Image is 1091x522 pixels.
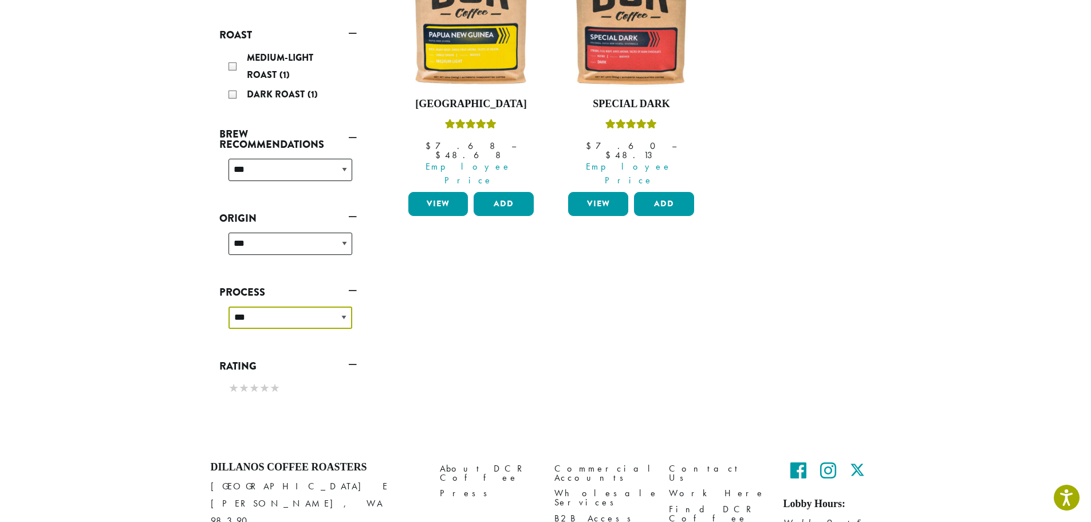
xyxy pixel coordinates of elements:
div: Process [219,302,357,343]
a: Wholesale Services [554,486,652,511]
span: $ [426,140,435,152]
span: (1) [308,88,318,101]
h5: Lobby Hours: [783,498,881,511]
span: Employee Price [561,160,697,187]
span: $ [605,149,615,161]
span: Employee Price [401,160,537,187]
a: View [568,192,628,216]
div: Rated 5.00 out of 5 [605,117,657,135]
a: Commercial Accounts [554,461,652,486]
button: Add [634,192,694,216]
a: Press [440,486,537,501]
span: $ [435,149,445,161]
a: View [408,192,468,216]
span: ★ [259,380,270,397]
div: Brew Recommendations [219,154,357,195]
a: Process [219,282,357,302]
a: Roast [219,25,357,45]
a: Contact Us [669,461,766,486]
a: Origin [219,209,357,228]
span: (1) [279,68,290,81]
div: Origin [219,228,357,269]
button: Add [474,192,534,216]
bdi: 7.60 [586,140,661,152]
a: About DCR Coffee [440,461,537,486]
a: Brew Recommendations [219,124,357,154]
div: Rated 5.00 out of 5 [445,117,497,135]
h4: Dillanos Coffee Roasters [211,461,423,474]
a: Work Here [669,486,766,501]
bdi: 7.68 [426,140,501,152]
span: ★ [270,380,280,397]
bdi: 48.68 [435,149,506,161]
h4: [GEOGRAPHIC_DATA] [405,98,537,111]
span: $ [586,140,596,152]
h4: Special Dark [565,98,697,111]
div: Roast [219,45,357,110]
span: ★ [239,380,249,397]
span: – [511,140,516,152]
span: Dark Roast [247,88,308,101]
bdi: 48.13 [605,149,657,161]
span: ★ [229,380,239,397]
span: Medium-Light Roast [247,51,313,81]
a: Rating [219,356,357,376]
span: – [672,140,676,152]
div: Rating [219,376,357,402]
span: ★ [249,380,259,397]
